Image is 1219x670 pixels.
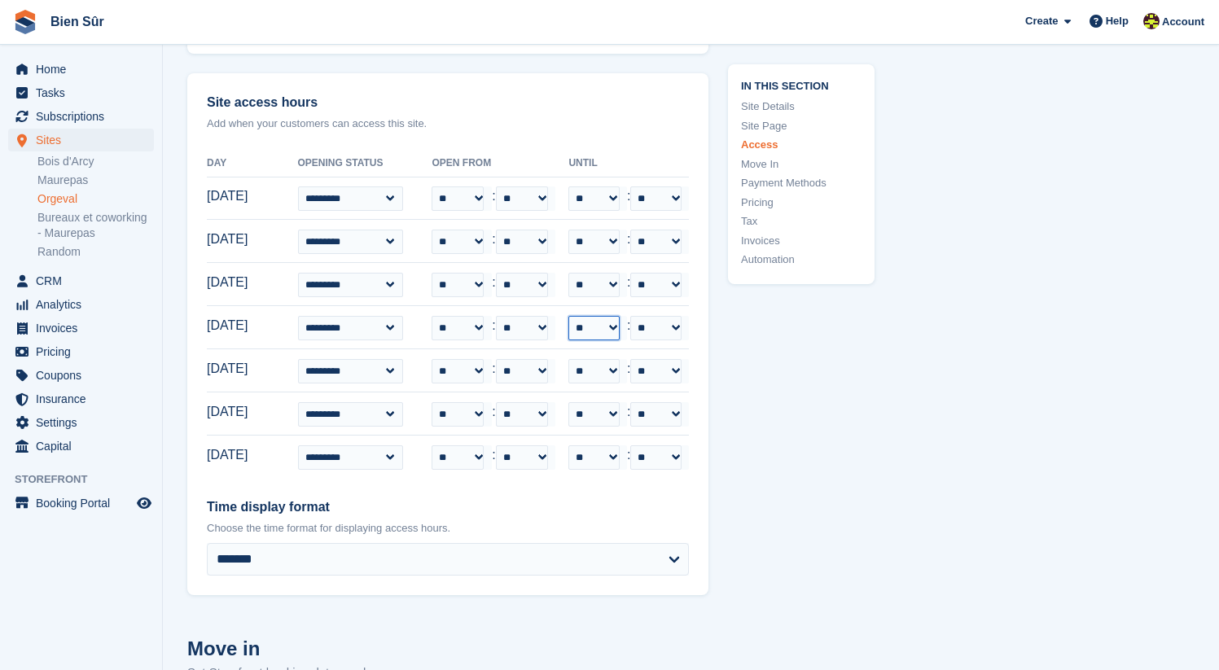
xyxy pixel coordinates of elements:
div: : [432,402,555,427]
a: menu [8,269,154,292]
a: menu [8,81,154,104]
span: Storefront [15,471,162,488]
th: Opening Status [298,151,432,177]
label: [DATE] [207,273,259,292]
a: menu [8,364,154,387]
span: Invoices [36,317,134,339]
span: Account [1162,14,1204,30]
div: : [432,359,555,383]
h2: Move in [187,634,708,663]
span: Booking Portal [36,492,134,515]
span: Pricing [36,340,134,363]
a: Site Page [741,117,862,134]
a: Bien Sûr [44,8,111,35]
a: menu [8,317,154,339]
span: Sites [36,129,134,151]
span: Subscriptions [36,105,134,128]
label: [DATE] [207,230,259,249]
a: Pricing [741,194,862,210]
a: Payment Methods [741,175,862,191]
a: Random [37,244,154,260]
a: menu [8,129,154,151]
th: Day [207,151,298,177]
span: In this section [741,77,862,92]
a: Bureaux et coworking - Maurepas [37,210,154,241]
a: menu [8,105,154,128]
a: menu [8,435,154,458]
label: [DATE] [207,359,259,379]
div: : [432,316,555,340]
a: Automation [741,252,862,268]
a: menu [8,411,154,434]
span: Home [36,58,134,81]
span: Help [1106,13,1129,29]
label: [DATE] [207,402,259,422]
label: [DATE] [207,186,259,206]
label: [DATE] [207,316,259,335]
span: Insurance [36,388,134,410]
p: Choose the time format for displaying access hours. [207,520,689,536]
div: : [432,186,555,211]
div: : [432,273,555,297]
img: Marie Tran [1143,13,1160,29]
span: Coupons [36,364,134,387]
span: Tasks [36,81,134,104]
span: Capital [36,435,134,458]
a: Move In [741,155,862,172]
a: Access [741,137,862,153]
div: : [432,445,555,470]
div: : [432,230,555,254]
a: Orgeval [37,191,154,207]
a: menu [8,492,154,515]
label: Time display format [207,497,689,517]
a: Bois d'Arcy [37,154,154,169]
div: : [568,316,689,340]
span: Create [1025,13,1058,29]
a: Maurepas [37,173,154,188]
a: menu [8,340,154,363]
span: Settings [36,411,134,434]
img: stora-icon-8386f47178a22dfd0bd8f6a31ec36ba5ce8667c1dd55bd0f319d3a0aa187defe.svg [13,10,37,34]
div: : [568,402,689,427]
span: CRM [36,269,134,292]
p: Add when your customers can access this site. [207,116,689,132]
div: : [568,359,689,383]
a: menu [8,293,154,316]
a: Invoices [741,232,862,248]
div: : [568,186,689,211]
div: : [568,273,689,297]
a: menu [8,388,154,410]
a: Tax [741,213,862,230]
th: Open From [432,151,568,177]
a: menu [8,58,154,81]
a: Site Details [741,99,862,115]
label: [DATE] [207,445,259,465]
span: Analytics [36,293,134,316]
th: Until [568,151,689,177]
div: : [568,230,689,254]
a: Preview store [134,493,154,513]
label: Site access hours [207,93,689,112]
div: : [568,445,689,470]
